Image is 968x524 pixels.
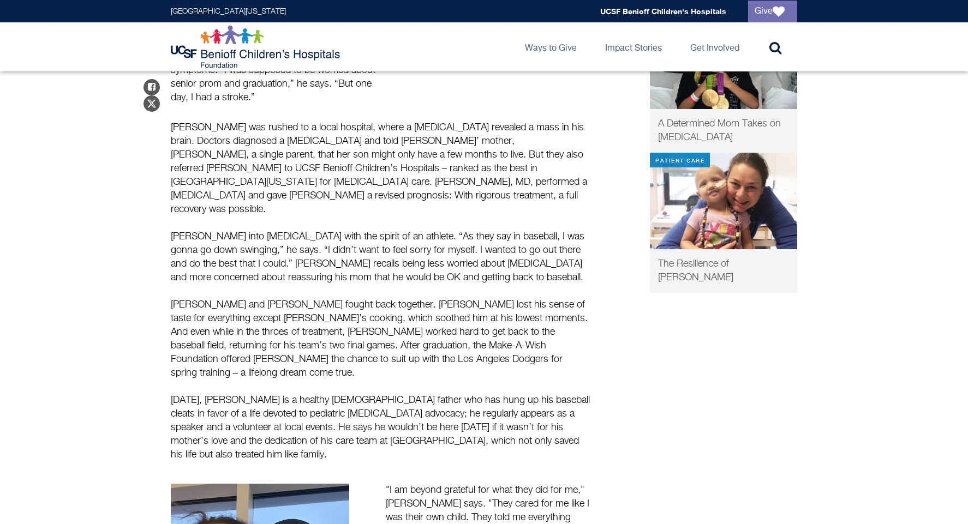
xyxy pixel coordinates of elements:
a: Impact Stories [596,22,671,71]
img: penny-thumb.png [650,153,797,249]
div: Patient Care [650,153,710,167]
p: [DATE], [PERSON_NAME] is a healthy [DEMOGRAPHIC_DATA] father who has hung up his baseball cleats ... [171,394,591,462]
a: UCSF Benioff Children's Hospitals [600,7,726,16]
a: [GEOGRAPHIC_DATA][US_STATE] [171,8,286,15]
span: A Determined Mom Takes on [MEDICAL_DATA] [658,119,781,142]
a: Patient Care The Resilience of [PERSON_NAME] [650,153,797,293]
a: Research Bella in treatment A Determined Mom Takes on [MEDICAL_DATA] [650,13,797,153]
p: [PERSON_NAME] and [PERSON_NAME] fought back together. [PERSON_NAME] lost his sense of taste for e... [171,298,591,380]
p: [PERSON_NAME] was rushed to a local hospital, where a [MEDICAL_DATA] revealed a mass in his brain... [171,121,591,216]
img: Logo for UCSF Benioff Children's Hospitals Foundation [171,25,343,69]
span: The Resilience of [PERSON_NAME] [658,259,733,282]
p: [PERSON_NAME] into [MEDICAL_DATA] with the spirit of an athlete. “As they say in baseball, I was ... [171,230,591,285]
a: Ways to Give [516,22,585,71]
a: Get Involved [682,22,748,71]
a: Give [748,1,797,22]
